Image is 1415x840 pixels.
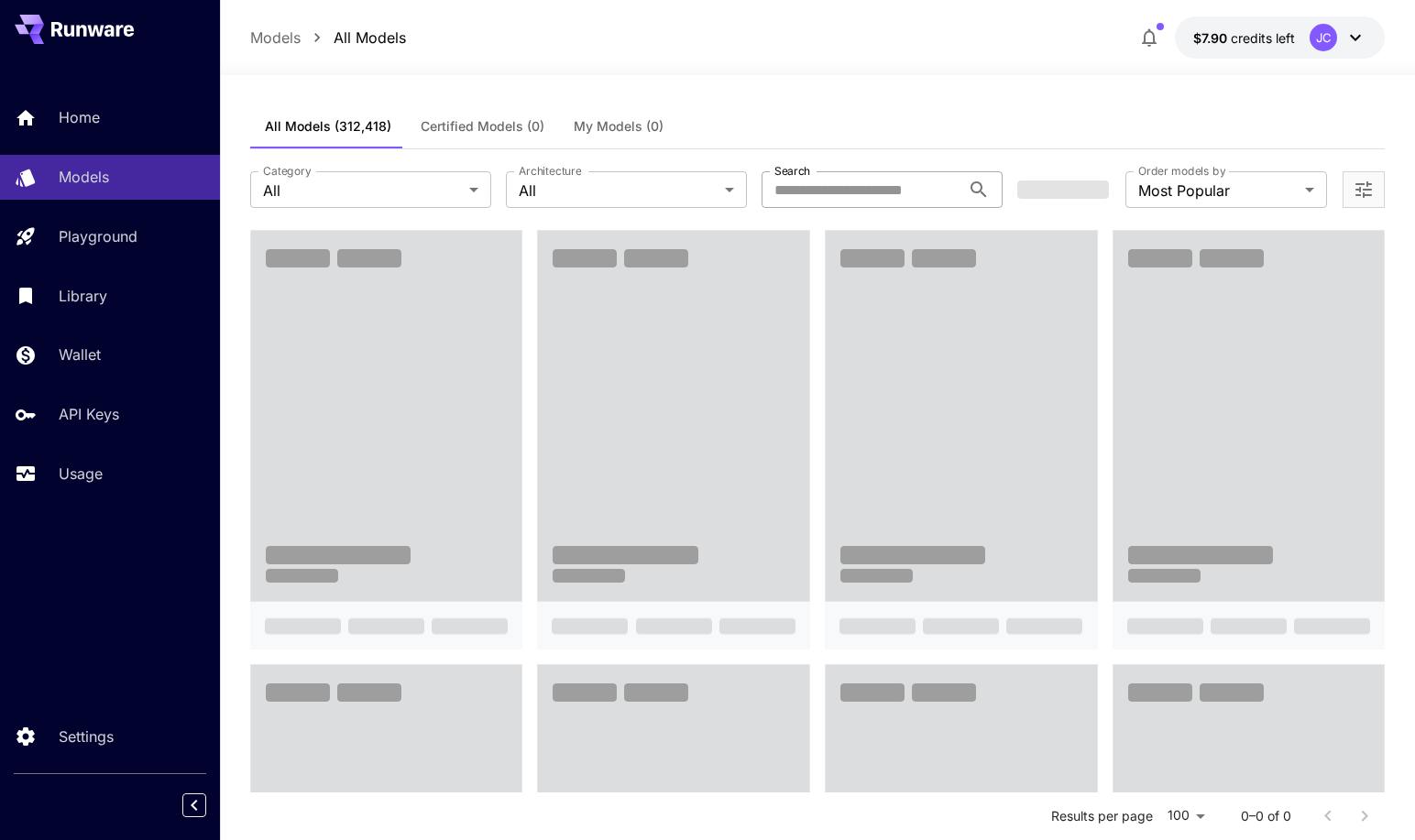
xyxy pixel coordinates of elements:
span: All [263,180,462,202]
p: Home [59,106,100,128]
label: Order models by [1138,163,1225,179]
p: Wallet [59,344,101,365]
a: All Models [334,27,406,49]
span: My Models (0) [574,118,664,135]
span: $7.90 [1193,30,1231,46]
span: credits left [1231,30,1295,46]
label: Search [774,163,810,179]
span: Certified Models (0) [421,118,544,135]
label: Category [263,163,312,179]
span: All [519,180,718,202]
label: Architecture [519,163,581,179]
p: 0–0 of 0 [1241,807,1291,825]
div: 100 [1160,802,1212,829]
span: Most Popular [1138,180,1298,202]
p: Playground [59,225,137,247]
a: Models [250,27,301,49]
div: Collapse sidebar [196,789,220,822]
span: All Models (312,418) [265,118,391,135]
button: Open more filters [1353,179,1375,202]
nav: breadcrumb [250,27,406,49]
p: Usage [59,463,103,485]
p: Library [59,285,107,307]
div: $7.90078 [1193,28,1295,48]
p: Settings [59,725,114,747]
p: API Keys [59,403,119,425]
button: $7.90078JC [1175,16,1385,59]
button: Collapse sidebar [182,793,206,817]
div: JC [1310,24,1337,51]
p: Models [59,166,109,188]
p: Results per page [1051,807,1153,825]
